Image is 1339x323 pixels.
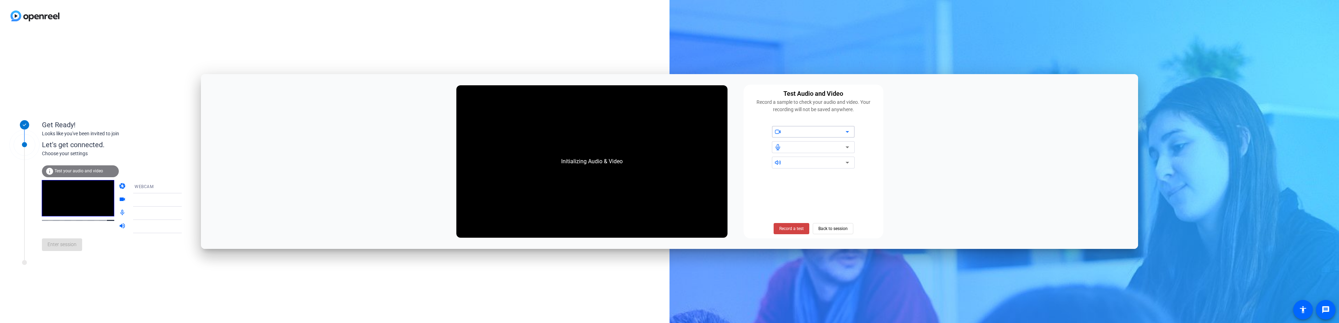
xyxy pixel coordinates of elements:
span: Test your audio and video [55,168,103,173]
div: Let's get connected. [42,139,196,150]
mat-icon: accessibility [1299,306,1307,314]
mat-icon: info [45,167,54,175]
div: Looks like you've been invited to join [42,130,182,137]
div: Initializing Audio & Video [554,150,630,173]
button: Back to session [813,223,853,234]
mat-icon: volume_up [119,222,127,231]
span: Record a test [779,225,804,232]
div: Get Ready! [42,120,182,130]
mat-icon: camera [119,182,127,191]
mat-icon: message [1322,306,1330,314]
div: Test Audio and Video [783,89,843,99]
mat-icon: mic_none [119,209,127,217]
span: WEBCAM [135,184,153,189]
span: Back to session [818,222,848,235]
button: Record a test [774,223,809,234]
mat-icon: videocam [119,196,127,204]
div: Record a sample to check your audio and video. Your recording will not be saved anywhere. [748,99,879,113]
div: Choose your settings [42,150,196,157]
